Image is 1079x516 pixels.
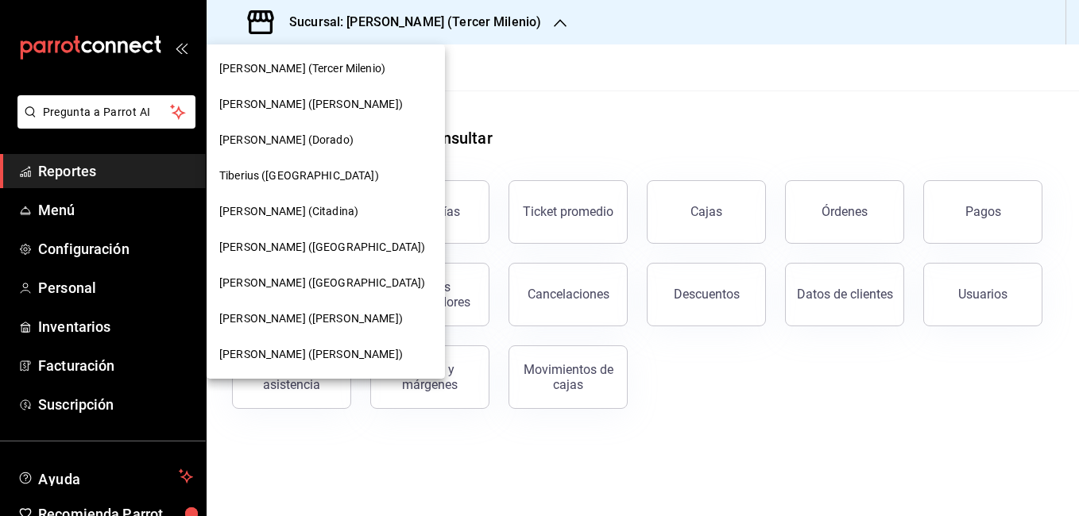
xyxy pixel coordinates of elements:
div: [PERSON_NAME] ([PERSON_NAME]) [207,87,445,122]
span: [PERSON_NAME] ([PERSON_NAME]) [219,346,403,363]
div: [PERSON_NAME] ([GEOGRAPHIC_DATA]) [207,265,445,301]
div: [PERSON_NAME] (Tercer Milenio) [207,51,445,87]
div: [PERSON_NAME] (Dorado) [207,122,445,158]
div: [PERSON_NAME] ([PERSON_NAME]) [207,337,445,372]
span: [PERSON_NAME] ([GEOGRAPHIC_DATA]) [219,275,425,291]
div: [PERSON_NAME] ([PERSON_NAME]) [207,301,445,337]
span: [PERSON_NAME] ([PERSON_NAME]) [219,96,403,113]
span: [PERSON_NAME] ([PERSON_NAME]) [219,310,403,327]
div: [PERSON_NAME] ([GEOGRAPHIC_DATA]) [207,229,445,265]
span: [PERSON_NAME] ([GEOGRAPHIC_DATA]) [219,239,425,256]
span: [PERSON_NAME] (Citadina) [219,203,358,220]
div: Tiberius ([GEOGRAPHIC_DATA]) [207,158,445,194]
span: [PERSON_NAME] (Dorado) [219,132,354,148]
span: [PERSON_NAME] (Tercer Milenio) [219,60,385,77]
div: [PERSON_NAME] (Citadina) [207,194,445,229]
span: Tiberius ([GEOGRAPHIC_DATA]) [219,168,379,184]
